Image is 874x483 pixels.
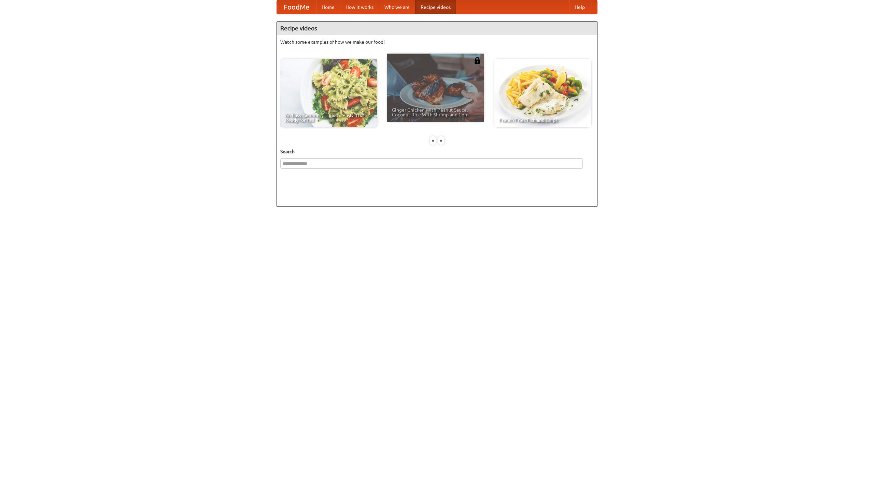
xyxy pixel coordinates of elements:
[285,113,372,123] span: An Easy, Summery Tomato Pasta That's Ready for Fall
[277,0,316,14] a: FoodMe
[316,0,340,14] a: Home
[340,0,379,14] a: How it works
[415,0,456,14] a: Recipe videos
[379,0,415,14] a: Who we are
[277,22,597,35] h4: Recipe videos
[499,118,587,123] span: French Fries Fish and Chips
[494,59,591,127] a: French Fries Fish and Chips
[280,59,377,127] a: An Easy, Summery Tomato Pasta That's Ready for Fall
[474,57,481,64] img: 483408.png
[430,136,436,145] div: «
[569,0,590,14] a: Help
[280,148,594,155] h5: Search
[438,136,444,145] div: »
[280,39,594,45] p: Watch some examples of how we make our food!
